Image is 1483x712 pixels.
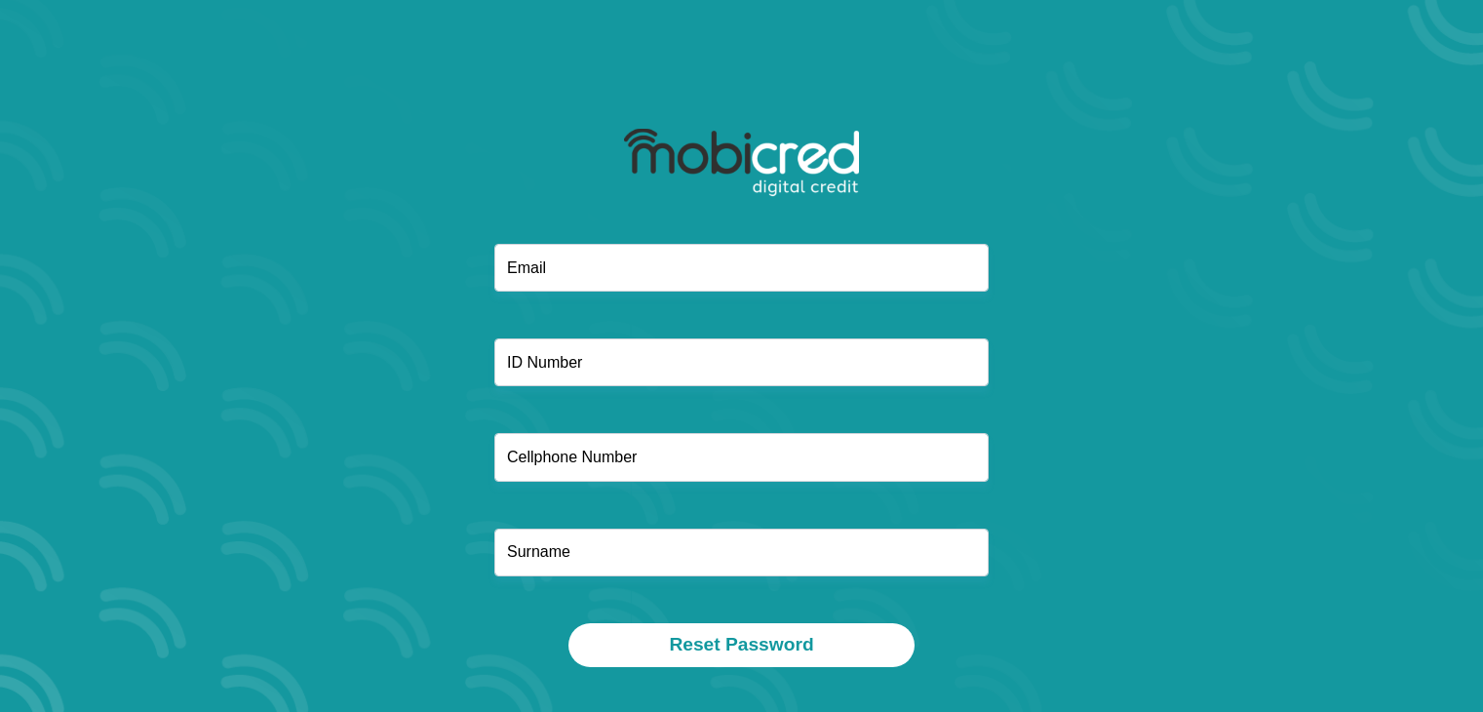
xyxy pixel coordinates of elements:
[568,623,914,667] button: Reset Password
[624,129,859,197] img: mobicred logo
[494,529,989,576] input: Surname
[494,433,989,481] input: Cellphone Number
[494,338,989,386] input: ID Number
[494,244,989,292] input: Email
